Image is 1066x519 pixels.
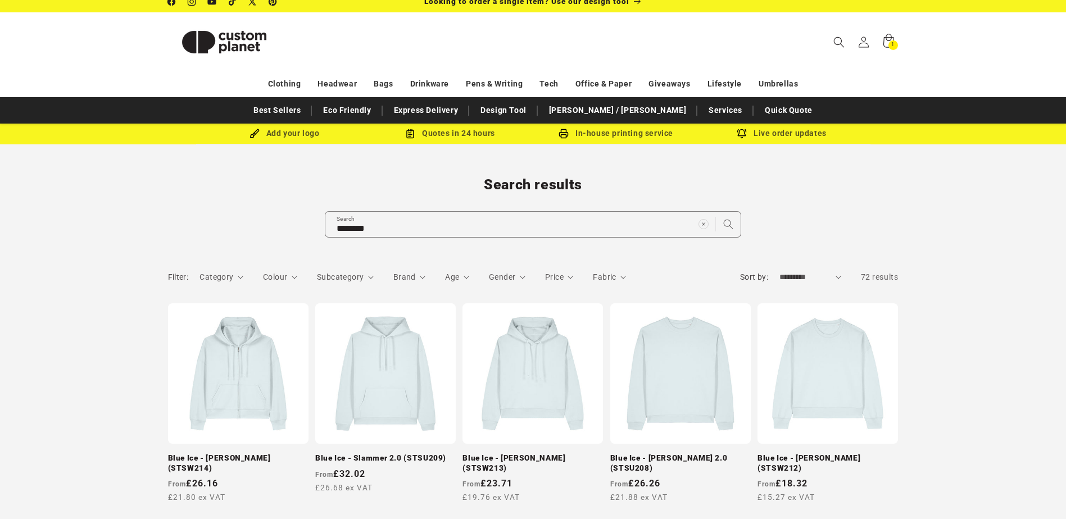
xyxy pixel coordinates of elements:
[405,129,415,139] img: Order Updates Icon
[827,30,851,54] summary: Search
[374,74,393,94] a: Bags
[861,272,899,281] span: 72 results
[168,17,280,67] img: Custom Planet
[315,453,456,463] a: Blue Ice - Slammer 2.0 (STSU209)
[891,40,895,50] span: 1
[593,271,626,283] summary: Fabric (0 selected)
[168,271,189,283] h2: Filter:
[268,74,301,94] a: Clothing
[737,129,747,139] img: Order updates
[878,398,1066,519] iframe: Chat Widget
[462,453,603,473] a: Blue Ice - [PERSON_NAME] (STSW213)
[489,271,525,283] summary: Gender (0 selected)
[691,212,716,236] button: Clear search term
[466,74,523,94] a: Pens & Writing
[757,453,898,473] a: Blue Ice - [PERSON_NAME] (STSW212)
[539,74,558,94] a: Tech
[489,272,515,281] span: Gender
[164,12,284,71] a: Custom Planet
[707,74,742,94] a: Lifestyle
[317,101,376,120] a: Eco Friendly
[559,129,569,139] img: In-house printing
[533,126,699,140] div: In-house printing service
[317,74,357,94] a: Headwear
[740,272,768,281] label: Sort by:
[410,74,449,94] a: Drinkware
[759,101,818,120] a: Quick Quote
[317,272,364,281] span: Subcategory
[475,101,532,120] a: Design Tool
[593,272,616,281] span: Fabric
[648,74,690,94] a: Giveaways
[445,271,469,283] summary: Age (0 selected)
[610,453,751,473] a: Blue Ice - [PERSON_NAME] 2.0 (STSU208)
[248,101,306,120] a: Best Sellers
[263,272,287,281] span: Colour
[199,271,243,283] summary: Category (0 selected)
[759,74,798,94] a: Umbrellas
[393,271,426,283] summary: Brand (0 selected)
[202,126,368,140] div: Add your logo
[716,212,741,236] button: Search
[317,271,374,283] summary: Subcategory (0 selected)
[393,272,416,281] span: Brand
[168,453,309,473] a: Blue Ice - [PERSON_NAME] (STSW214)
[445,272,459,281] span: Age
[545,272,564,281] span: Price
[545,271,574,283] summary: Price
[575,74,632,94] a: Office & Paper
[543,101,692,120] a: [PERSON_NAME] / [PERSON_NAME]
[699,126,865,140] div: Live order updates
[168,176,899,194] h1: Search results
[199,272,233,281] span: Category
[703,101,748,120] a: Services
[368,126,533,140] div: Quotes in 24 hours
[263,271,297,283] summary: Colour (0 selected)
[250,129,260,139] img: Brush Icon
[388,101,464,120] a: Express Delivery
